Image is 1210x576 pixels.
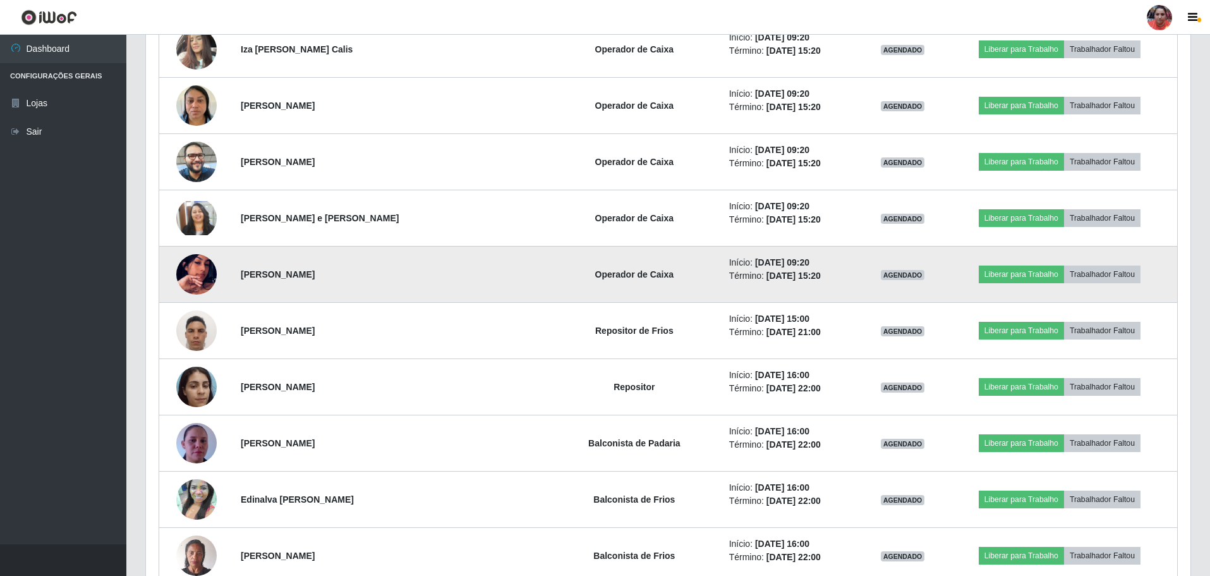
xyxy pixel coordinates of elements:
[979,209,1064,227] button: Liberar para Trabalho
[241,551,315,561] strong: [PERSON_NAME]
[241,269,315,279] strong: [PERSON_NAME]
[766,383,821,393] time: [DATE] 22:00
[729,256,856,269] li: Início:
[1064,322,1140,340] button: Trabalhador Faltou
[1064,547,1140,565] button: Trabalhador Faltou
[729,494,856,508] li: Término:
[766,158,821,168] time: [DATE] 15:20
[881,270,925,280] span: AGENDADO
[729,144,856,157] li: Início:
[881,101,925,111] span: AGENDADO
[588,438,681,448] strong: Balconista de Padaria
[241,213,399,223] strong: [PERSON_NAME] e [PERSON_NAME]
[881,495,925,505] span: AGENDADO
[881,214,925,224] span: AGENDADO
[729,425,856,438] li: Início:
[766,327,821,337] time: [DATE] 21:00
[593,551,675,561] strong: Balconista de Frios
[755,201,809,211] time: [DATE] 09:20
[729,44,856,58] li: Término:
[766,271,821,281] time: [DATE] 15:20
[1064,266,1140,283] button: Trabalhador Faltou
[595,213,674,223] strong: Operador de Caixa
[595,101,674,111] strong: Operador de Caixa
[241,494,354,505] strong: Edinalva [PERSON_NAME]
[241,157,315,167] strong: [PERSON_NAME]
[729,326,856,339] li: Término:
[881,157,925,168] span: AGENDADO
[595,326,674,336] strong: Repositor de Frios
[755,482,809,493] time: [DATE] 16:00
[755,32,809,42] time: [DATE] 09:20
[881,439,925,449] span: AGENDADO
[176,78,217,132] img: 1754146149925.jpeg
[729,481,856,494] li: Início:
[881,45,925,55] span: AGENDADO
[766,102,821,112] time: [DATE] 15:20
[979,153,1064,171] button: Liberar para Trabalho
[729,31,856,44] li: Início:
[979,97,1064,114] button: Liberar para Trabalho
[176,463,217,536] img: 1650687338616.jpeg
[979,40,1064,58] button: Liberar para Trabalho
[979,322,1064,340] button: Liberar para Trabalho
[755,539,809,549] time: [DATE] 16:00
[595,269,674,279] strong: Operador de Caixa
[176,303,217,357] img: 1756408082446.jpeg
[766,552,821,562] time: [DATE] 22:00
[729,537,856,551] li: Início:
[729,269,856,283] li: Término:
[241,382,315,392] strong: [PERSON_NAME]
[729,551,856,564] li: Término:
[766,439,821,450] time: [DATE] 22:00
[729,369,856,382] li: Início:
[881,326,925,336] span: AGENDADO
[1064,491,1140,508] button: Trabalhador Faltou
[241,44,353,54] strong: Iza [PERSON_NAME] Calis
[176,135,217,188] img: 1755090695387.jpeg
[729,438,856,451] li: Término:
[593,494,675,505] strong: Balconista de Frios
[1064,40,1140,58] button: Trabalhador Faltou
[1064,378,1140,396] button: Trabalhador Faltou
[21,9,77,25] img: CoreUI Logo
[881,383,925,393] span: AGENDADO
[241,101,315,111] strong: [PERSON_NAME]
[241,326,315,336] strong: [PERSON_NAME]
[729,101,856,114] li: Término:
[755,426,809,436] time: [DATE] 16:00
[755,145,809,155] time: [DATE] 09:20
[241,438,315,448] strong: [PERSON_NAME]
[979,491,1064,508] button: Liberar para Trabalho
[614,382,655,392] strong: Repositor
[1064,434,1140,452] button: Trabalhador Faltou
[176,360,217,414] img: 1730690835111.jpeg
[176,407,217,479] img: 1746037018023.jpeg
[755,89,809,99] time: [DATE] 09:20
[1064,209,1140,227] button: Trabalhador Faltou
[1064,153,1140,171] button: Trabalhador Faltou
[595,157,674,167] strong: Operador de Caixa
[881,551,925,561] span: AGENDADO
[755,257,809,267] time: [DATE] 09:20
[595,44,674,54] strong: Operador de Caixa
[1064,97,1140,114] button: Trabalhador Faltou
[729,200,856,213] li: Início:
[729,87,856,101] li: Início:
[729,312,856,326] li: Início:
[176,201,217,236] img: 1756310362106.jpeg
[979,266,1064,283] button: Liberar para Trabalho
[755,314,809,324] time: [DATE] 15:00
[729,382,856,395] li: Término:
[766,214,821,224] time: [DATE] 15:20
[766,496,821,506] time: [DATE] 22:00
[729,213,856,226] li: Término:
[979,378,1064,396] button: Liberar para Trabalho
[766,46,821,56] time: [DATE] 15:20
[176,22,217,76] img: 1754675382047.jpeg
[755,370,809,380] time: [DATE] 16:00
[176,238,217,310] img: 1758229509214.jpeg
[979,547,1064,565] button: Liberar para Trabalho
[729,157,856,170] li: Término:
[979,434,1064,452] button: Liberar para Trabalho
